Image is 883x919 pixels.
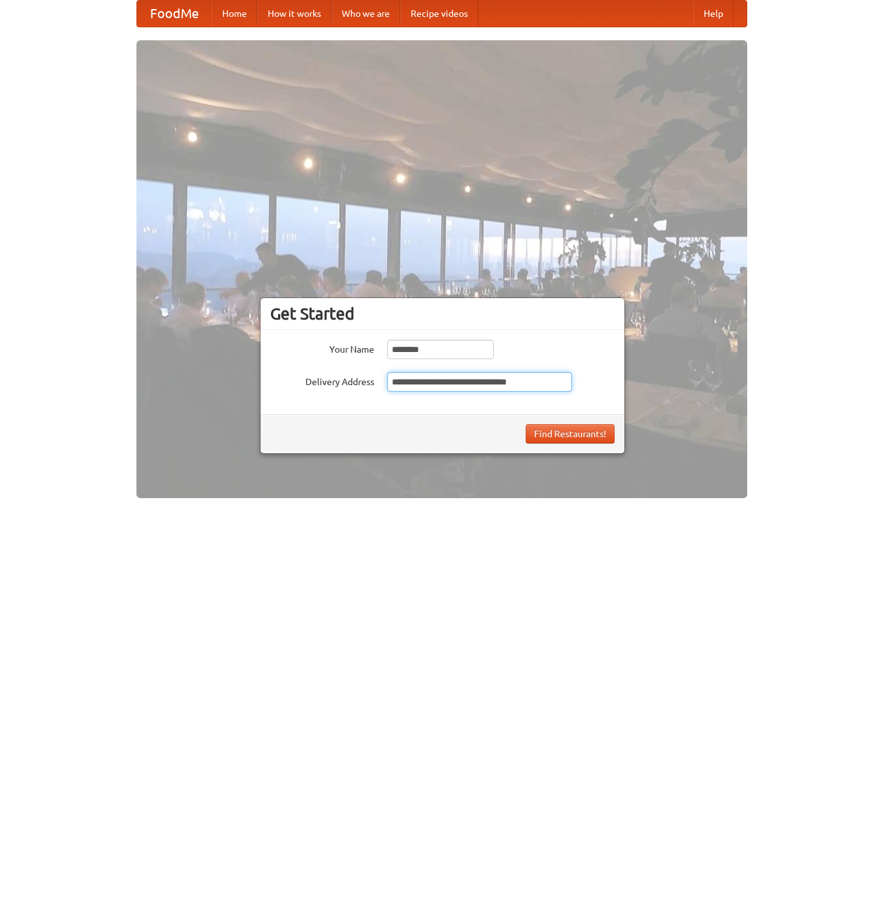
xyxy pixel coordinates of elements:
a: Who we are [331,1,400,27]
label: Delivery Address [270,372,374,388]
button: Find Restaurants! [526,424,615,444]
label: Your Name [270,340,374,356]
a: Recipe videos [400,1,478,27]
a: Help [693,1,734,27]
h3: Get Started [270,304,615,323]
a: How it works [257,1,331,27]
a: FoodMe [137,1,212,27]
a: Home [212,1,257,27]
